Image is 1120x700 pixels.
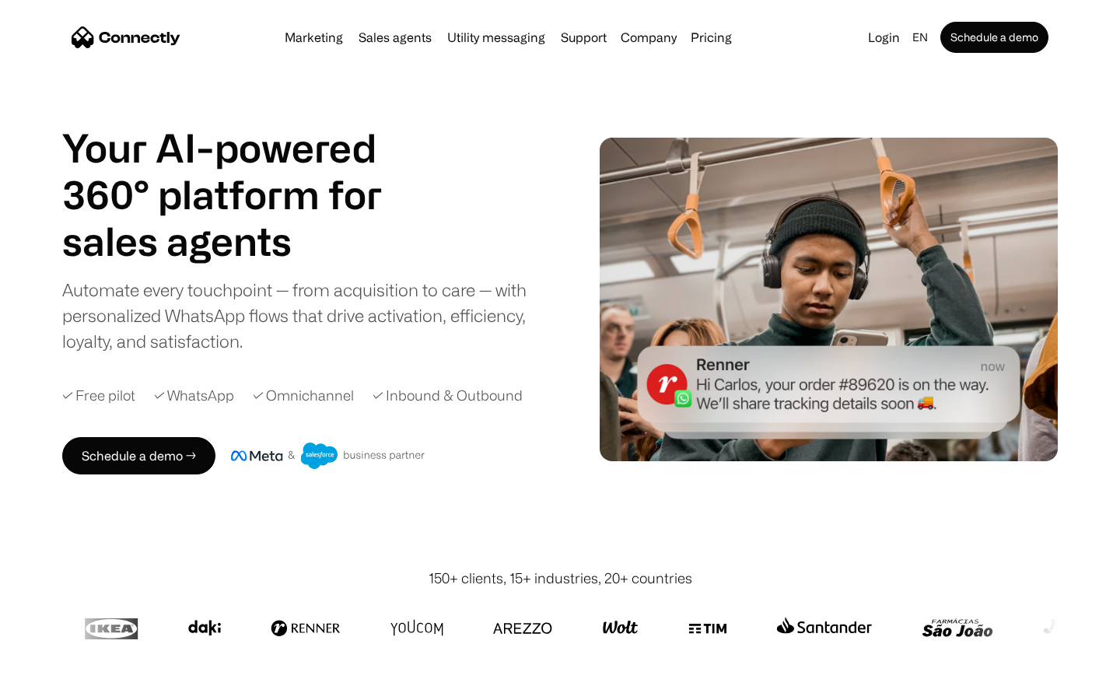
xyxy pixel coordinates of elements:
[62,218,420,264] div: carousel
[429,568,692,589] div: 150+ clients, 15+ industries, 20+ countries
[616,26,681,48] div: Company
[62,277,552,354] div: Automate every touchpoint — from acquisition to care — with personalized WhatsApp flows that driv...
[373,385,523,406] div: ✓ Inbound & Outbound
[62,437,215,474] a: Schedule a demo →
[231,443,425,469] img: Meta and Salesforce business partner badge.
[62,218,420,264] div: 1 of 4
[278,31,349,44] a: Marketing
[352,31,438,44] a: Sales agents
[912,26,928,48] div: en
[906,26,937,48] div: en
[62,385,135,406] div: ✓ Free pilot
[154,385,234,406] div: ✓ WhatsApp
[684,31,738,44] a: Pricing
[253,385,354,406] div: ✓ Omnichannel
[31,673,93,695] ul: Language list
[555,31,613,44] a: Support
[62,218,420,264] h1: sales agents
[621,26,677,48] div: Company
[16,671,93,695] aside: Language selected: English
[940,22,1048,53] a: Schedule a demo
[441,31,551,44] a: Utility messaging
[862,26,906,48] a: Login
[62,124,420,218] h1: Your AI-powered 360° platform for
[72,26,180,49] a: home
